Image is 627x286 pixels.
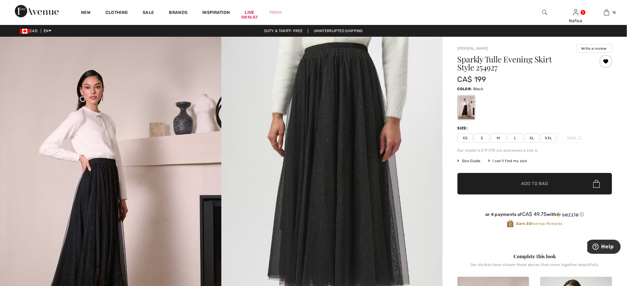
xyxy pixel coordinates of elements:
span: L [508,133,523,143]
a: New [81,10,91,16]
span: XXXL [558,133,591,143]
img: 1ère Avenue [15,5,59,17]
span: M [491,133,506,143]
div: Black [458,96,475,119]
div: Nafisa [560,18,591,24]
a: Brands [169,10,188,16]
span: Size Guide [457,158,481,164]
div: or 4 payments of with [457,211,612,217]
a: Clothing [105,10,128,16]
a: Live08:16:57 [245,9,255,16]
button: Add to Bag [457,173,612,195]
img: Avenue Rewards [507,220,514,228]
div: 08:16:57 [242,15,258,20]
img: Canadian Dollar [20,29,30,34]
div: Size: [457,125,469,131]
span: Black [473,87,483,91]
span: Add to Bag [522,181,548,187]
span: CA$ 199 [457,75,486,84]
a: Prom [269,9,282,16]
span: Color: [457,87,472,91]
span: Avenue Rewards [516,221,562,226]
a: Sign In [573,9,578,15]
iframe: Opens a widget where you can find more information [587,240,621,255]
img: ring-m.svg [578,137,582,140]
div: or 4 payments ofCA$ 49.75withSezzle Click to learn more about Sezzle [457,211,612,220]
strong: Earn 30 [516,221,531,226]
img: Bag.svg [593,180,600,188]
span: XXL [541,133,556,143]
div: I can't find my size [488,158,527,164]
div: Complete this look [457,253,612,260]
span: EN [44,29,51,33]
h1: Sparkly Tulle Evening Skirt Style 254927 [457,55,586,71]
img: My Bag [604,9,609,16]
span: XL [524,133,540,143]
a: Sale [143,10,154,16]
div: Our stylists have chosen these pieces that come together beautifully. [457,263,612,272]
img: My Info [573,9,578,16]
span: Inspiration [202,10,230,16]
img: Sezzle [556,212,579,217]
div: Our model is 5'9"/175 cm and wears a size 6. [457,148,612,153]
span: 16 [612,10,616,15]
a: 16 [591,9,622,16]
a: [PERSON_NAME] [457,46,488,51]
img: search the website [542,9,548,16]
span: CA$ 49.75 [522,211,547,217]
span: S [474,133,490,143]
span: CAD [20,29,40,33]
span: XS [457,133,473,143]
button: Write a review [576,44,612,53]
